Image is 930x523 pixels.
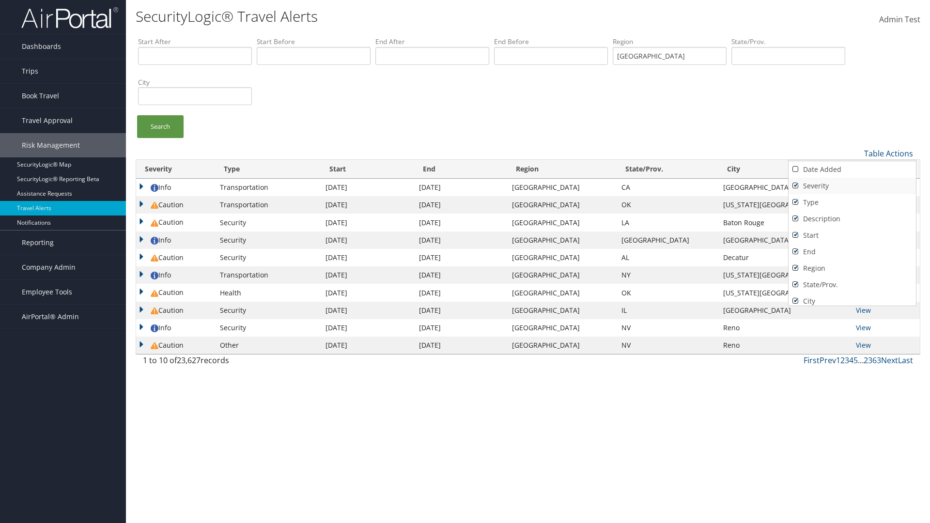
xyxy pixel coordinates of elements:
[22,280,72,304] span: Employee Tools
[22,255,76,279] span: Company Admin
[21,6,118,29] img: airportal-logo.png
[789,227,916,244] a: Start
[789,260,916,277] a: Region
[789,293,916,309] a: City
[789,277,916,293] a: State/Prov.
[789,211,916,227] a: Description
[789,160,916,177] a: Download Report
[22,305,79,329] span: AirPortal® Admin
[789,161,916,178] a: Date Added
[22,59,38,83] span: Trips
[789,194,916,211] a: Type
[22,133,80,157] span: Risk Management
[789,178,916,194] a: Severity
[789,244,916,260] a: End
[22,84,59,108] span: Book Travel
[22,108,73,133] span: Travel Approval
[22,34,61,59] span: Dashboards
[22,231,54,255] span: Reporting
